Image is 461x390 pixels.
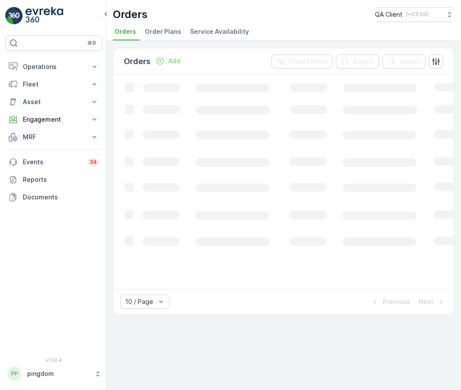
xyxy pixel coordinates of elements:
[400,57,420,66] p: Import
[23,193,99,202] p: Documents
[5,93,102,111] button: Asset
[7,367,22,381] div: PP
[375,10,403,19] p: QA Client
[23,80,85,89] p: Fleet
[23,158,83,166] p: Events
[152,56,184,66] button: Add
[370,296,411,307] button: Previous
[418,296,447,307] button: Next
[115,27,136,36] span: Orders
[190,27,249,36] span: Service Availability
[87,40,96,47] p: ⌘B
[23,62,85,71] p: Operations
[23,175,99,184] p: Reports
[353,57,374,66] p: Export
[289,57,327,66] p: Clear Filters
[25,7,63,25] img: logo_light-DOdMpM7g.png
[5,357,102,363] span: v 1.50.4
[336,54,379,69] button: Export
[23,133,85,141] p: MRF
[383,297,410,306] p: Previous
[124,55,151,68] p: Orders
[5,153,102,171] a: Events34
[113,7,148,22] p: Orders
[271,54,332,69] button: Clear Filters
[375,7,454,22] button: QA Client(+03:00)
[5,111,102,128] button: Engagement
[5,188,102,206] a: Documents
[27,369,90,378] p: pingdom
[5,58,102,76] button: Operations
[5,128,102,146] button: MRF
[5,171,102,188] a: Reports
[5,76,102,93] button: Fleet
[419,297,433,306] p: Next
[145,27,181,36] span: Order Plans
[23,97,85,106] p: Asset
[90,159,97,166] p: 34
[5,7,23,25] img: logo
[406,11,429,18] p: ( +03:00 )
[23,115,85,124] p: Engagement
[5,365,102,383] button: PPpingdom
[382,54,425,69] button: Import
[168,57,180,65] p: Add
